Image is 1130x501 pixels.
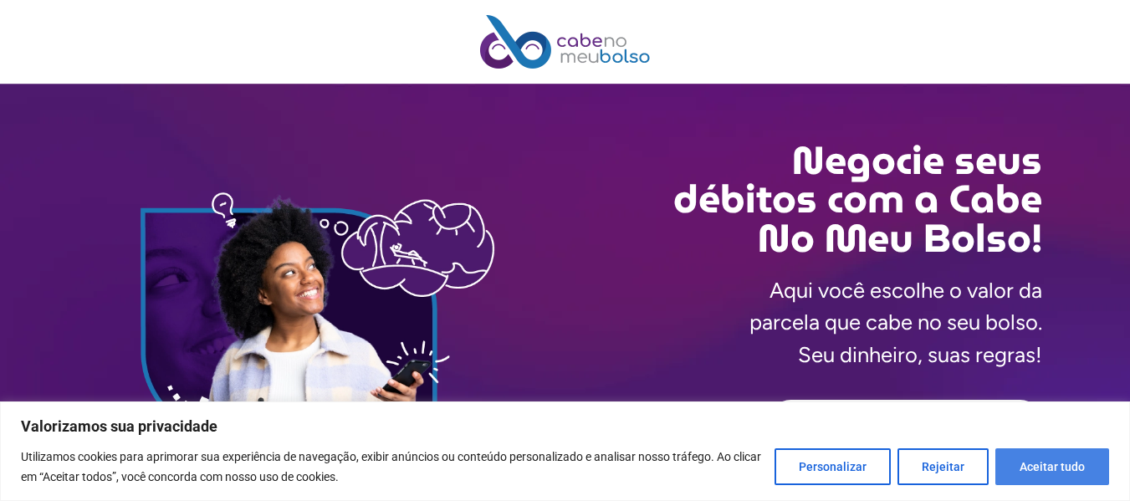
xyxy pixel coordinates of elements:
[769,400,1042,445] a: Consultar meu CPF
[749,274,1042,371] p: Aqui você escolhe o valor da parcela que cabe no seu bolso. Seu dinheiro, suas regras!
[995,448,1109,485] button: Aceitar tudo
[565,141,1042,258] h2: Negocie seus débitos com a Cabe No Meu Bolso!
[480,15,651,69] img: Cabe no Meu Bolso
[21,447,762,487] p: Utilizamos cookies para aprimorar sua experiência de navegação, exibir anúncios ou conteúdo perso...
[775,448,891,485] button: Personalizar
[21,417,1109,437] p: Valorizamos sua privacidade
[897,448,989,485] button: Rejeitar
